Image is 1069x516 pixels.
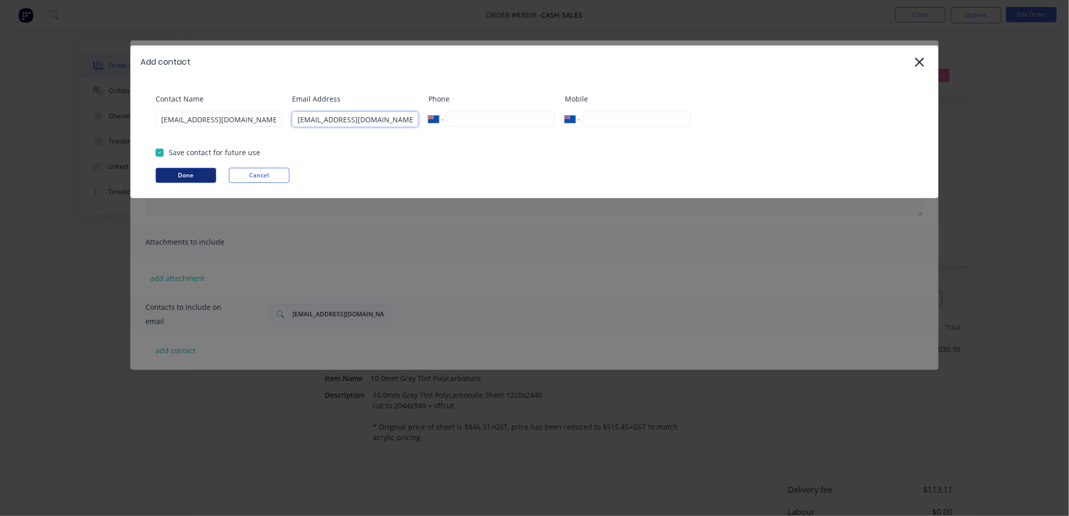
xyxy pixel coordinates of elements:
[169,147,260,158] div: Save contact for future use
[565,93,691,104] label: Mobile
[292,93,418,104] label: Email Address
[229,168,289,183] button: Cancel
[428,93,555,104] label: Phone
[156,168,216,183] button: Done
[140,56,190,68] div: Add contact
[156,93,282,104] label: Contact Name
